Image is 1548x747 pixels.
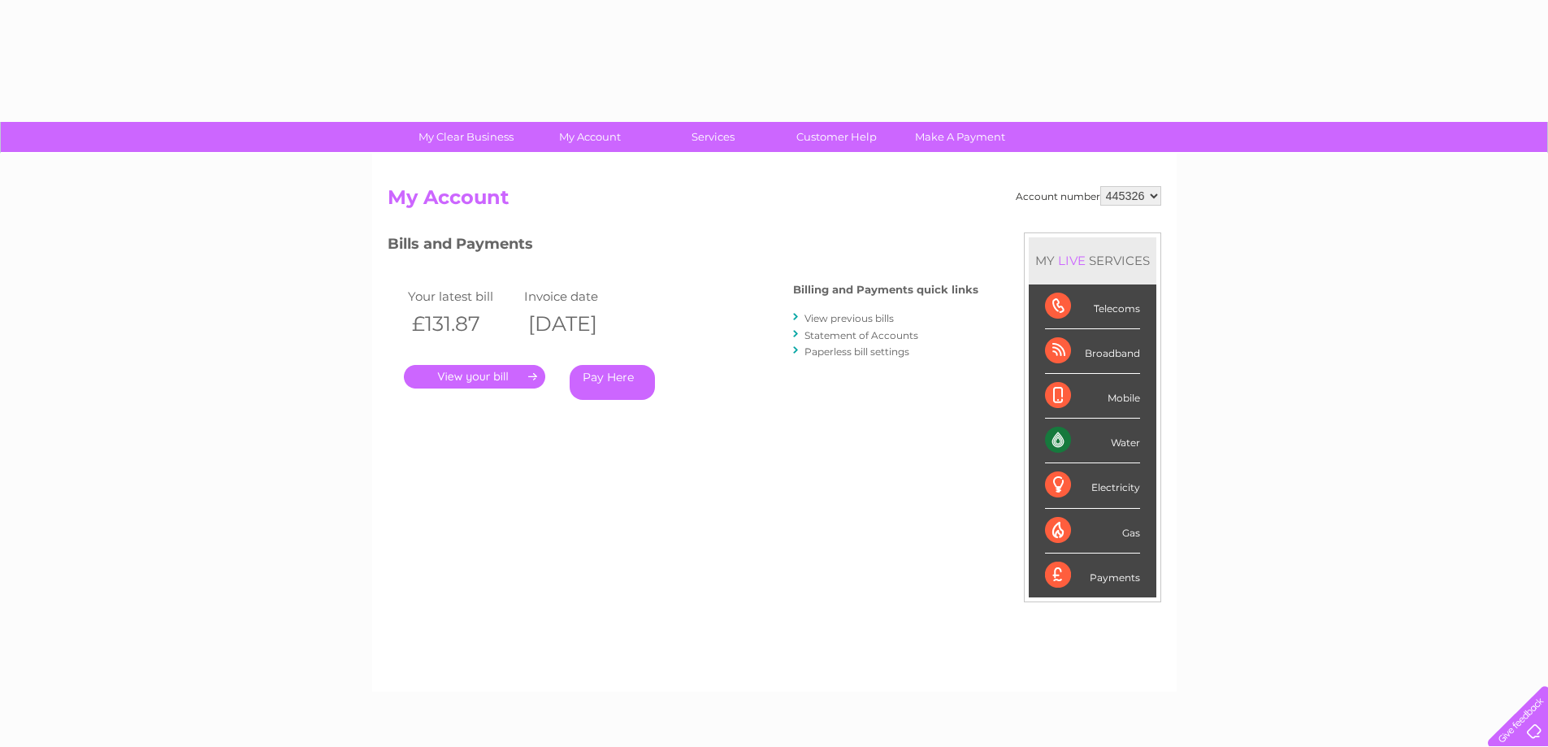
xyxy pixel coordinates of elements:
td: Your latest bill [404,285,521,307]
a: Services [646,122,780,152]
div: Broadband [1045,329,1140,374]
th: £131.87 [404,307,521,341]
div: Water [1045,419,1140,463]
div: LIVE [1055,253,1089,268]
div: Gas [1045,509,1140,554]
h2: My Account [388,186,1161,217]
a: Customer Help [770,122,904,152]
a: . [404,365,545,389]
th: [DATE] [520,307,637,341]
a: Paperless bill settings [804,345,909,358]
a: My Account [523,122,657,152]
td: Invoice date [520,285,637,307]
a: View previous bills [804,312,894,324]
a: Make A Payment [893,122,1027,152]
a: Statement of Accounts [804,329,918,341]
div: Telecoms [1045,284,1140,329]
a: My Clear Business [399,122,533,152]
div: Electricity [1045,463,1140,508]
div: Mobile [1045,374,1140,419]
div: Account number [1016,186,1161,206]
h4: Billing and Payments quick links [793,284,978,296]
div: MY SERVICES [1029,237,1156,284]
h3: Bills and Payments [388,232,978,261]
a: Pay Here [570,365,655,400]
div: Payments [1045,554,1140,597]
